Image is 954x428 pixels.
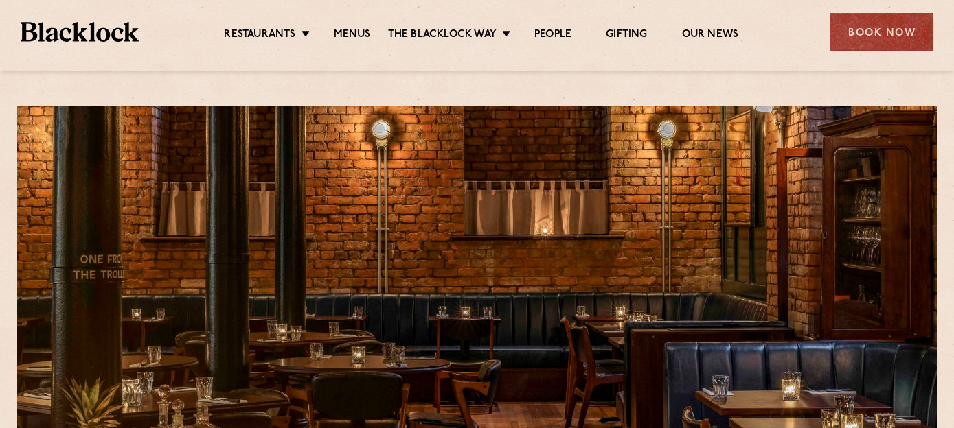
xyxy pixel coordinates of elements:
a: Our News [682,28,739,43]
div: Book Now [830,13,933,51]
img: BL_Textured_Logo-footer-cropped.svg [21,22,139,42]
a: Menus [334,28,371,43]
a: The Blacklock Way [388,28,497,43]
a: Restaurants [224,28,295,43]
a: People [534,28,571,43]
a: Gifting [606,28,647,43]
